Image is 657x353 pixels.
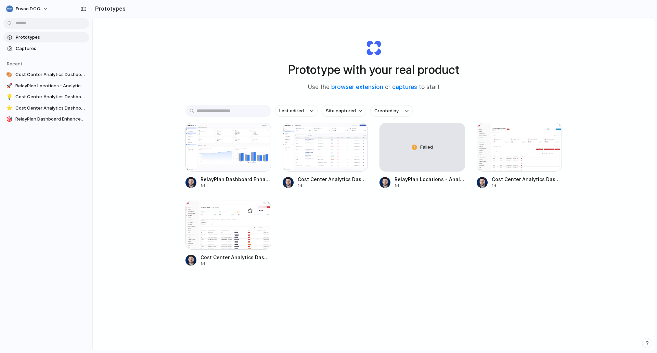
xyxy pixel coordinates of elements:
span: Captures [16,45,86,52]
div: 💡 [6,93,13,100]
span: Cost Center Analytics Dashboard [15,105,86,112]
button: Site captured [322,105,366,117]
a: Cost Center Analytics DashboardCost Center Analytics Dashboard1d [283,123,368,189]
div: 🎨 [6,71,13,78]
a: 💡Cost Center Analytics Dashboard [3,92,89,102]
div: 1d [395,183,465,189]
span: RelayPlan Dashboard Enhancements [15,116,86,123]
div: 1d [298,183,368,189]
span: RelayPlan Dashboard Enhancements [201,176,271,183]
span: RelayPlan Locations - Analytics & Filters [15,83,86,89]
a: Cost Center Analytics DashboardCost Center Analytics Dashboard1d [477,123,562,189]
a: 🎯RelayPlan Dashboard Enhancements [3,114,89,124]
a: 🎨Cost Center Analytics Dashboard [3,70,89,80]
span: Use the or to start [308,83,440,92]
span: Cost Center Analytics Dashboard [201,254,271,261]
a: Captures [3,43,89,54]
span: Cost Center Analytics Dashboard [15,71,86,78]
span: Cost Center Analytics Dashboard [15,93,86,100]
span: RelayPlan Locations - Analytics & Filters [395,176,465,183]
a: captures [392,84,417,90]
a: FailedRelayPlan Locations - Analytics & Filters1d [379,123,465,189]
span: Site captured [326,108,356,114]
span: Failed [420,144,433,151]
a: RelayPlan Dashboard EnhancementsRelayPlan Dashboard Enhancements1d [185,123,271,189]
button: Created by [370,105,413,117]
div: 1d [492,183,562,189]
span: Recent [7,61,23,66]
span: Envoo d.o.o. [16,5,41,12]
span: Cost Center Analytics Dashboard [298,176,368,183]
div: ⭐ [6,105,13,112]
div: 1d [201,261,271,267]
a: 🚀RelayPlan Locations - Analytics & Filters [3,81,89,91]
a: ⭐Cost Center Analytics Dashboard [3,103,89,113]
span: Last edited [279,108,304,114]
h1: Prototype with your real product [288,61,459,79]
span: Prototypes [16,34,86,41]
div: 1d [201,183,271,189]
span: Created by [374,108,399,114]
button: Last edited [275,105,318,117]
div: 🚀 [6,83,13,89]
span: Cost Center Analytics Dashboard [492,176,562,183]
a: Cost Center Analytics DashboardCost Center Analytics Dashboard1d [185,201,271,267]
h2: Prototypes [92,4,126,13]
div: 🎯 [6,116,13,123]
a: Prototypes [3,32,89,42]
a: browser extension [331,84,383,90]
button: Envoo d.o.o. [3,3,52,14]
